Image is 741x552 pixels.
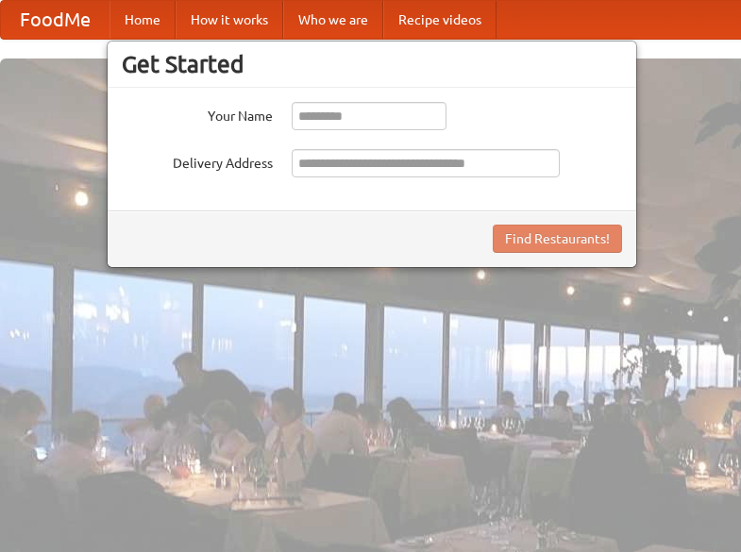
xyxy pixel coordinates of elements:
[383,1,497,39] a: Recipe videos
[122,149,273,173] label: Delivery Address
[176,1,283,39] a: How it works
[122,102,273,125] label: Your Name
[283,1,383,39] a: Who we are
[493,225,622,253] button: Find Restaurants!
[122,50,622,78] h3: Get Started
[109,1,176,39] a: Home
[1,1,109,39] a: FoodMe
